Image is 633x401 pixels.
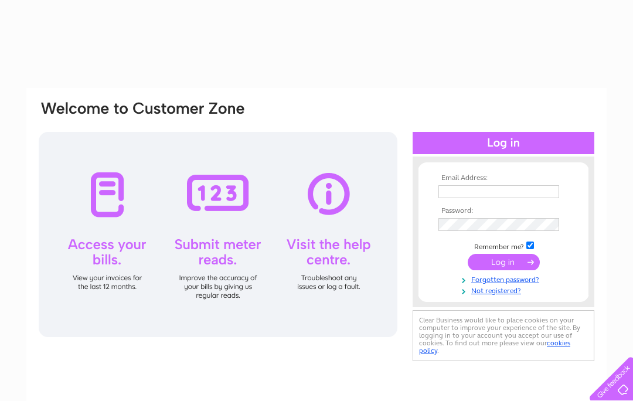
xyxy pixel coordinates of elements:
[435,174,571,182] th: Email Address:
[419,339,570,355] a: cookies policy
[435,240,571,252] td: Remember me?
[468,254,540,270] input: Submit
[413,310,594,361] div: Clear Business would like to place cookies on your computer to improve your experience of the sit...
[435,207,571,215] th: Password:
[438,284,571,295] a: Not registered?
[438,273,571,284] a: Forgotten password?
